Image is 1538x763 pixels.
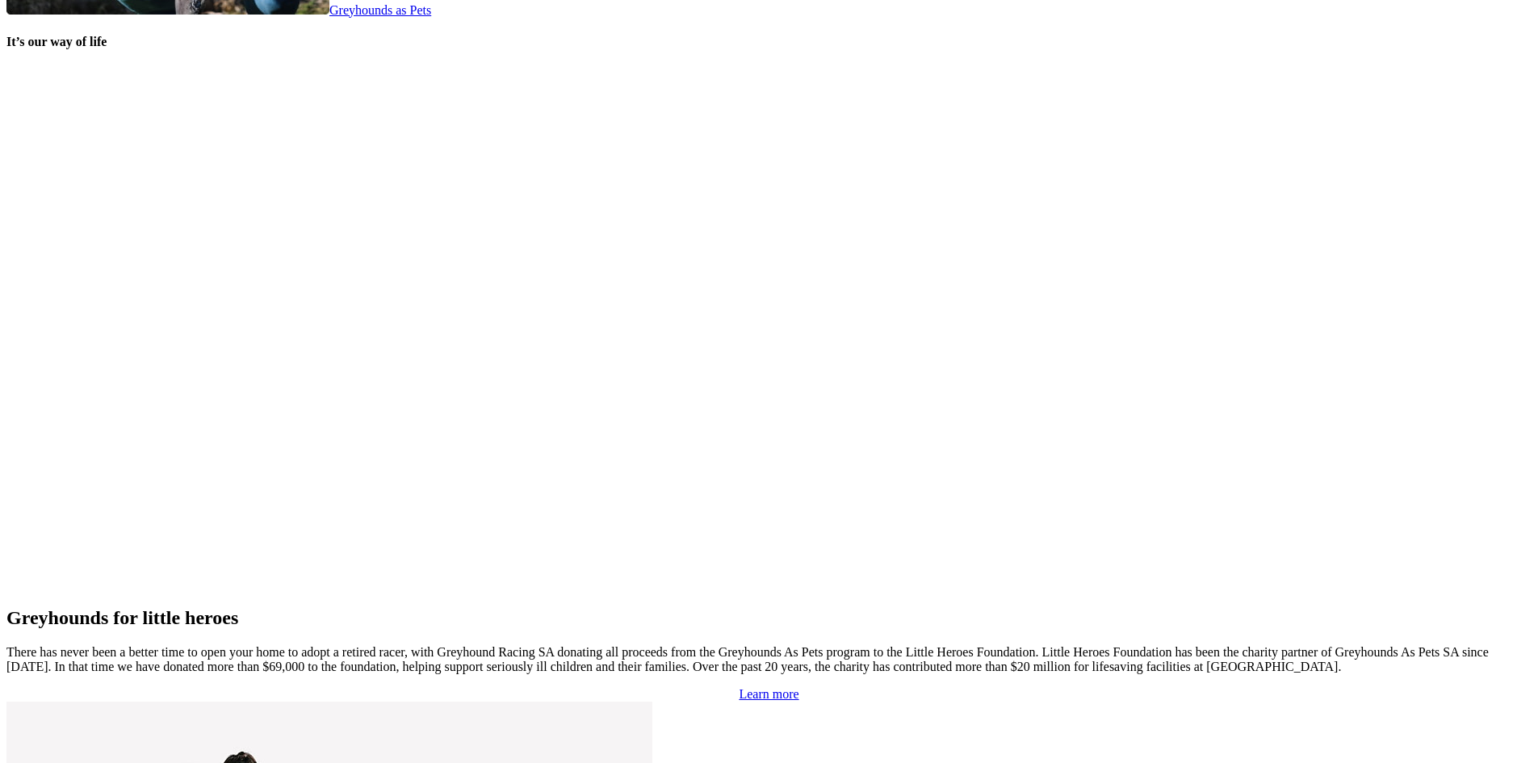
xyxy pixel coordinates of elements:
[6,3,431,17] a: Greyhounds as Pets
[329,3,431,17] span: Greyhounds as Pets
[6,35,1532,49] h4: It’s our way of life
[6,607,1532,629] h2: Greyhounds for little heroes
[6,645,1532,674] p: There has never been a better time to open your home to adopt a retired racer, with Greyhound Rac...
[739,687,798,701] a: Learn more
